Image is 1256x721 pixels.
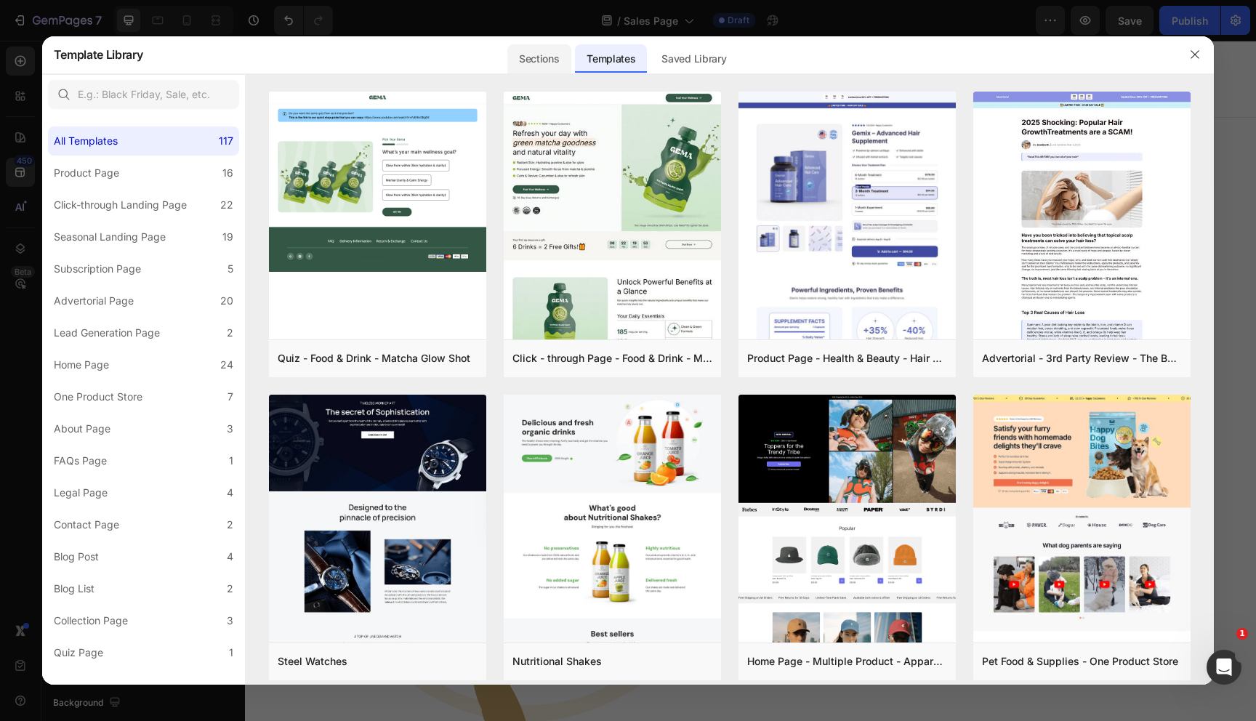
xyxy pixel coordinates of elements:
div: Blog List [54,580,94,597]
div: Collection Page [54,612,128,629]
div: 3 [227,612,233,629]
div: Blog Post [54,548,99,565]
div: Nutritional Shakes [512,653,602,670]
p: Kann ich andere Routinen kombinieren? [64,105,320,122]
h2: Template Library [54,36,143,73]
iframe: Intercom live chat [1207,650,1241,685]
div: Templates [575,44,647,73]
div: 2 [227,580,233,597]
input: E.g.: Black Friday, Sale, etc. [48,80,239,109]
div: 22 [220,196,233,214]
div: One Product Store [54,388,142,406]
div: Home Page - Multiple Product - Apparel - Style 4 [747,653,947,670]
div: 117 [219,132,233,150]
div: Sections [507,44,571,73]
div: 16 [222,164,233,182]
img: quiz-1.png [269,92,486,273]
div: Subscription Page [54,260,141,278]
h2: Zen Pops™ vereinen das Beste aus zwei Welten [526,374,931,456]
span: 1 [1236,628,1248,640]
div: FAQs Page [54,452,107,470]
div: Steel Watches [278,653,347,670]
img: gempages_579016672157893141-36f199f6-3275-407b-8772-a4087d6807dc.png [44,10,189,66]
div: Click - through Page - Food & Drink - Matcha Glow Shot [512,350,712,367]
div: Seasonal Landing Page [54,228,166,246]
div: 2 [227,516,233,533]
div: 1 [229,452,233,470]
div: Contact Page [54,516,119,533]
div: 1 [229,644,233,661]
div: 4 [227,548,233,565]
div: Pet Food & Supplies - One Product Store [982,653,1178,670]
p: Jetzt ausprobieren [789,31,904,46]
div: Advertorial Page [54,292,134,310]
div: Legal Page [54,484,108,502]
div: Click-through Landing Page [54,196,187,214]
div: About Page [54,420,110,438]
div: 20 [220,292,233,310]
div: Quiz - Food & Drink - Matcha Glow Shot [278,350,470,367]
div: 3 [227,420,233,438]
div: 7 [228,388,233,406]
div: Advertorial - 3rd Party Review - The Before Image - Hair Supplement [982,350,1182,367]
div: Product Page - Health & Beauty - Hair Supplement [747,350,947,367]
div: 2 [227,324,233,342]
div: 4 [227,484,233,502]
div: All Templates [54,132,118,150]
div: 24 [220,356,233,374]
a: Jetzt ausprobieren [744,18,967,59]
div: Home Page [54,356,109,374]
div: Saved Library [650,44,738,73]
div: Lead Generation Page [54,324,160,342]
div: Product Page [54,164,119,182]
p: Die goldenen Druckpunkte senden gezielte Signale an dein Gehirn, die Stressreaktionen herunterfah... [528,517,930,595]
div: Quiz Page [54,644,103,661]
div: 19 [222,228,233,246]
img: gempages_579016672157893141-b999b554-e2c5-4bdc-aff1-ed9d90afc41e.png [81,283,486,688]
p: Jahrtausendealtes Wissen der Traditionellen Chinesischen Medizin und moderne Studien zur Vagusner... [528,478,930,517]
div: 5 [228,260,233,278]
